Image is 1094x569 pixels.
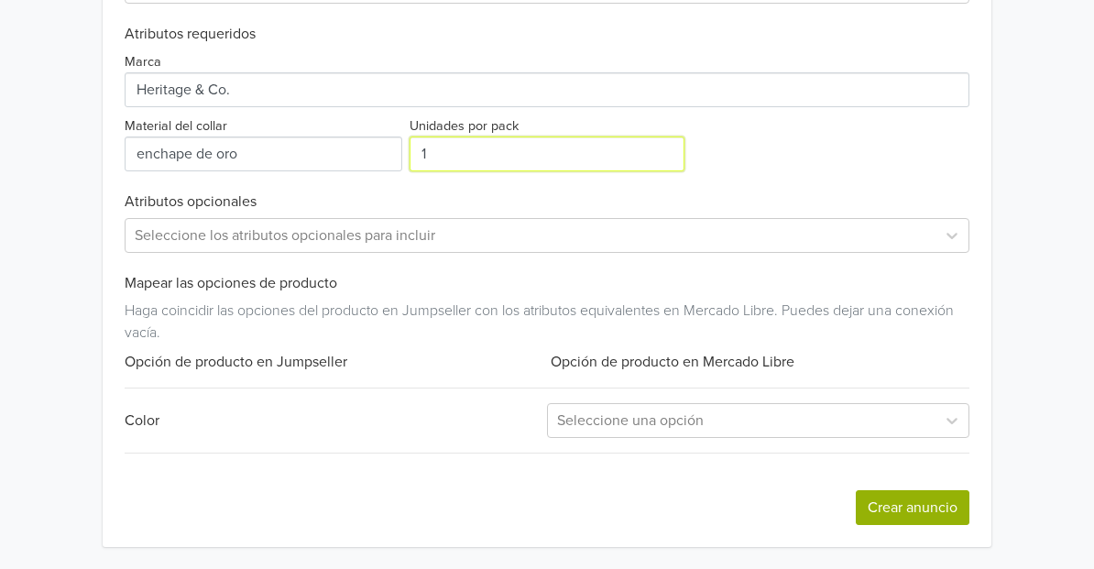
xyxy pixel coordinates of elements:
[125,275,969,292] h6: Mapear las opciones de producto
[125,26,969,43] h6: Atributos requeridos
[125,52,161,72] label: Marca
[410,116,519,137] label: Unidades por pack
[125,410,547,432] div: Color
[125,193,969,211] h6: Atributos opcionales
[547,351,969,373] div: Opción de producto en Mercado Libre
[125,116,227,137] label: Material del collar
[125,351,547,373] div: Opción de producto en Jumpseller
[125,292,969,344] div: Haga coincidir las opciones del producto en Jumpseller con los atributos equivalentes en Mercado ...
[856,490,969,525] button: Crear anuncio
